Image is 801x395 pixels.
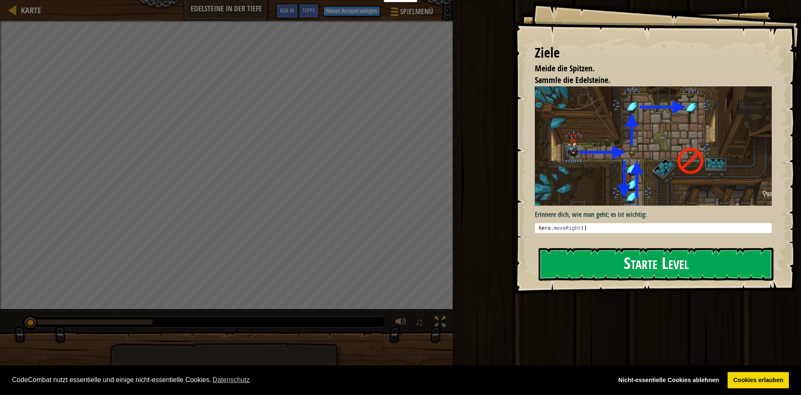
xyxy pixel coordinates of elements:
a: allow cookies [728,372,789,389]
a: deny cookies [612,372,725,389]
li: Sammle die Edelsteine. [524,74,770,86]
span: Karte [21,5,41,16]
span: Spielmenü [400,6,433,17]
span: Meide die Spitzen. [535,63,594,74]
a: Karte [17,5,41,16]
div: Ziele [535,43,772,63]
button: Fullscreen umschalten [432,314,448,332]
img: Edelsteine in der Tiefe [535,86,772,206]
button: Ask AI [276,3,298,19]
button: Lautstärke anpassen [393,314,409,332]
button: ♫ [413,314,428,332]
li: Meide die Spitzen. [524,63,770,75]
span: ♫ [415,316,423,328]
a: learn more about cookies [211,374,251,386]
span: CodeCombat nutzt essentielle und einige nicht-essentielle Cookies. [12,374,606,386]
span: Tipps [302,6,315,14]
span: Ask AI [280,6,294,14]
span: Sammle die Edelsteine. [535,74,610,86]
button: Spielmenü [384,3,438,23]
button: Starte Level [539,248,773,281]
p: Erinnere dich, wie man geht; es ist wichtig: [535,210,772,219]
button: Neuen Account anlegen [323,6,380,16]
